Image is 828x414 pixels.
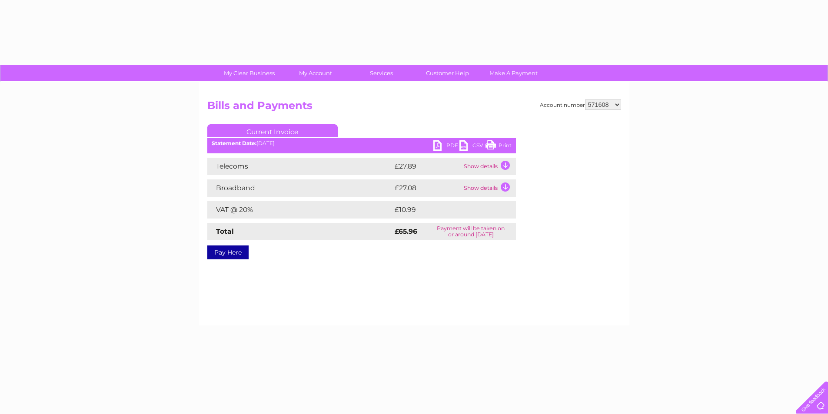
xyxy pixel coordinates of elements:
a: Pay Here [207,245,249,259]
a: CSV [459,140,485,153]
td: VAT @ 20% [207,201,392,219]
strong: £65.96 [395,227,417,235]
strong: Total [216,227,234,235]
a: Make A Payment [478,65,549,81]
td: Show details [462,179,516,197]
div: [DATE] [207,140,516,146]
a: Services [346,65,417,81]
td: Telecoms [207,158,392,175]
h2: Bills and Payments [207,99,621,116]
td: £27.08 [392,179,462,197]
td: Show details [462,158,516,175]
td: Payment will be taken on or around [DATE] [426,223,516,240]
a: Print [485,140,512,153]
a: Current Invoice [207,124,338,137]
td: £27.89 [392,158,462,175]
div: Account number [540,99,621,110]
td: £10.99 [392,201,498,219]
td: Broadband [207,179,392,197]
a: My Clear Business [213,65,285,81]
b: Statement Date: [212,140,256,146]
a: Customer Help [412,65,483,81]
a: PDF [433,140,459,153]
a: My Account [279,65,351,81]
